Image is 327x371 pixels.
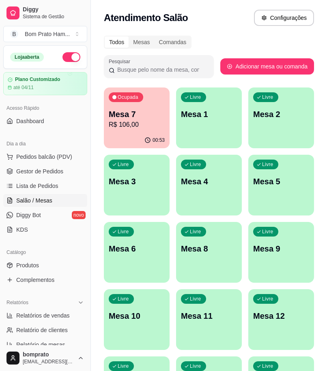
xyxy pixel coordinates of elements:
p: Mesa 2 [253,109,309,120]
span: Salão / Mesas [16,196,52,205]
button: LivreMesa 4 [176,155,242,215]
p: 00:53 [153,137,165,143]
article: até 04/11 [13,84,34,91]
button: OcupadaMesa 7R$ 106,0000:53 [104,87,170,148]
button: LivreMesa 3 [104,155,170,215]
span: Sistema de Gestão [23,13,84,20]
p: Mesa 4 [181,176,237,187]
p: Mesa 1 [181,109,237,120]
span: Lista de Pedidos [16,182,58,190]
p: Mesa 5 [253,176,309,187]
span: Gestor de Pedidos [16,167,63,175]
p: Livre [262,363,273,369]
p: Mesa 7 [109,109,165,120]
p: Mesa 12 [253,310,309,322]
button: Select a team [3,26,87,42]
p: Livre [118,296,129,302]
span: Pedidos balcão (PDV) [16,153,72,161]
button: LivreMesa 10 [104,289,170,350]
p: Mesa 8 [181,243,237,254]
p: Livre [190,161,201,168]
button: LivreMesa 9 [248,222,314,283]
button: LivreMesa 1 [176,87,242,148]
p: Livre [118,363,129,369]
div: Acesso Rápido [3,102,87,115]
div: Todos [105,36,129,48]
a: Lista de Pedidos [3,179,87,192]
p: Mesa 11 [181,310,237,322]
a: Plano Customizadoaté 04/11 [3,72,87,95]
button: Adicionar mesa ou comanda [220,58,314,75]
span: Dashboard [16,117,44,125]
p: Mesa 9 [253,243,309,254]
span: [EMAIL_ADDRESS][DOMAIN_NAME] [23,358,74,365]
span: KDS [16,226,28,234]
span: Relatórios de vendas [16,311,70,320]
span: Relatórios [6,299,28,306]
label: Pesquisar [109,58,133,65]
a: Complementos [3,273,87,286]
a: Gestor de Pedidos [3,165,87,178]
button: LivreMesa 8 [176,222,242,283]
p: Livre [262,161,273,168]
div: Catálogo [3,246,87,259]
button: bomprato[EMAIL_ADDRESS][DOMAIN_NAME] [3,348,87,368]
div: Loja aberta [10,53,44,62]
a: Relatório de clientes [3,324,87,337]
p: Livre [262,296,273,302]
span: Produtos [16,261,39,269]
a: Diggy Botnovo [3,209,87,222]
p: R$ 106,00 [109,120,165,130]
button: LivreMesa 11 [176,289,242,350]
div: Comandas [155,36,191,48]
button: LivreMesa 12 [248,289,314,350]
p: Livre [118,228,129,235]
p: Livre [262,94,273,100]
p: Mesa 6 [109,243,165,254]
a: Relatórios de vendas [3,309,87,322]
p: Livre [190,296,201,302]
p: Livre [190,228,201,235]
a: Salão / Mesas [3,194,87,207]
p: Livre [190,94,201,100]
a: Produtos [3,259,87,272]
span: bomprato [23,351,74,358]
a: Dashboard [3,115,87,128]
a: DiggySistema de Gestão [3,3,87,23]
button: Configurações [254,10,314,26]
div: Dia a dia [3,137,87,150]
button: LivreMesa 5 [248,155,314,215]
a: Relatório de mesas [3,338,87,351]
h2: Atendimento Salão [104,11,188,24]
p: Livre [118,161,129,168]
p: Livre [190,363,201,369]
span: Diggy [23,6,84,13]
div: Mesas [129,36,154,48]
span: Complementos [16,276,54,284]
p: Mesa 3 [109,176,165,187]
span: Relatório de mesas [16,341,65,349]
article: Plano Customizado [15,77,60,83]
span: Diggy Bot [16,211,41,219]
button: LivreMesa 2 [248,87,314,148]
p: Ocupada [118,94,138,100]
button: Alterar Status [62,52,80,62]
a: KDS [3,223,87,236]
div: Bom Prato Ham ... [25,30,70,38]
button: Pedidos balcão (PDV) [3,150,87,163]
span: B [10,30,18,38]
span: Relatório de clientes [16,326,68,334]
button: LivreMesa 6 [104,222,170,283]
input: Pesquisar [115,66,209,74]
p: Livre [262,228,273,235]
p: Mesa 10 [109,310,165,322]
